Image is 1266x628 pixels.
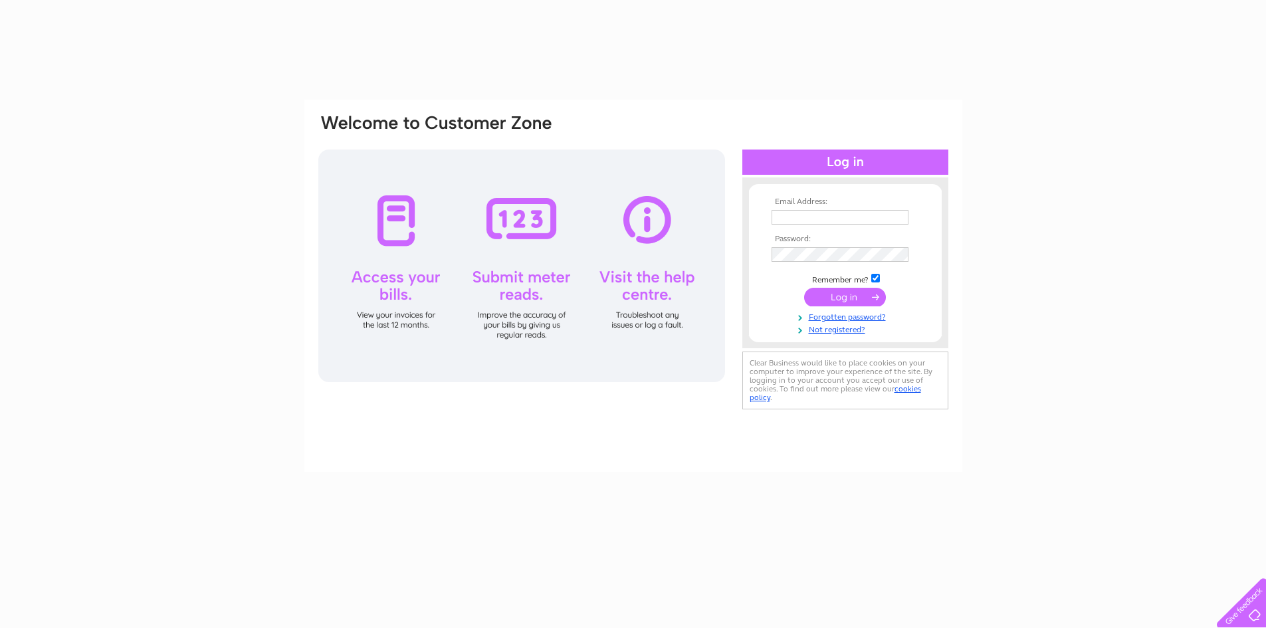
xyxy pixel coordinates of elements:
[768,197,922,207] th: Email Address:
[804,288,886,306] input: Submit
[768,235,922,244] th: Password:
[742,352,948,409] div: Clear Business would like to place cookies on your computer to improve your experience of the sit...
[768,272,922,285] td: Remember me?
[750,384,921,402] a: cookies policy
[772,310,922,322] a: Forgotten password?
[772,322,922,335] a: Not registered?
